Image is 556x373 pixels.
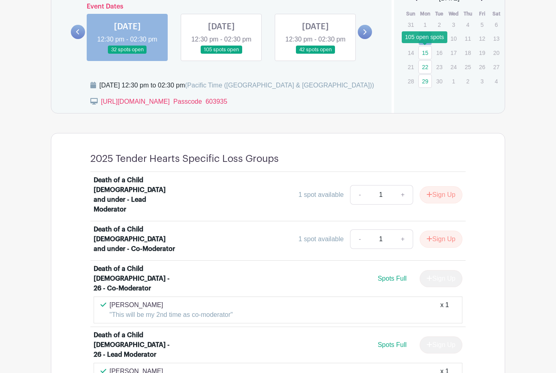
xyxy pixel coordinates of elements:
th: Mon [418,10,432,18]
h6: Event Dates [85,3,358,11]
th: Wed [447,10,461,18]
div: 1 spot available [298,234,344,244]
p: 2 [433,18,446,31]
p: 2 [461,75,475,87]
p: 24 [447,61,460,73]
div: Death of a Child [DEMOGRAPHIC_DATA] - 26 - Co-Moderator [94,264,176,293]
p: 10 [447,32,460,45]
p: 16 [433,46,446,59]
th: Thu [461,10,475,18]
a: 15 [418,46,432,59]
p: 4 [490,75,503,87]
p: 31 [404,18,418,31]
p: 25 [461,61,475,73]
p: 12 [475,32,489,45]
p: 5 [475,18,489,31]
th: Fri [475,10,489,18]
a: 29 [418,74,432,88]
p: 18 [461,46,475,59]
th: Sat [489,10,503,18]
p: 28 [404,75,418,87]
p: 1 [418,18,432,31]
a: + [393,185,413,205]
div: x 1 [440,300,449,320]
div: Death of a Child [DEMOGRAPHIC_DATA] and under - Lead Moderator [94,175,176,214]
p: 1 [447,75,460,87]
a: [URL][DOMAIN_NAME] Passcode 603935 [101,98,227,105]
button: Sign Up [420,186,462,203]
h4: 2025 Tender Hearts Specific Loss Groups [90,153,279,165]
div: 105 open spots [402,31,447,43]
a: - [350,185,369,205]
p: 27 [490,61,503,73]
p: 21 [404,61,418,73]
th: Tue [432,10,447,18]
div: Death of a Child [DEMOGRAPHIC_DATA] and under - Co-Moderator [94,225,176,254]
p: 13 [490,32,503,45]
p: 3 [475,75,489,87]
p: 17 [447,46,460,59]
p: 6 [490,18,503,31]
p: 20 [490,46,503,59]
a: + [393,229,413,249]
span: (Pacific Time ([GEOGRAPHIC_DATA] & [GEOGRAPHIC_DATA])) [185,82,374,89]
p: [PERSON_NAME] [109,300,233,310]
p: 19 [475,46,489,59]
th: Sun [404,10,418,18]
p: 14 [404,46,418,59]
p: "This will be my 2nd time as co-moderator" [109,310,233,320]
span: Spots Full [378,341,407,348]
button: Sign Up [420,231,462,248]
p: 26 [475,61,489,73]
span: Spots Full [378,275,407,282]
p: 23 [433,61,446,73]
div: 1 spot available [298,190,344,200]
a: - [350,229,369,249]
p: 11 [461,32,475,45]
p: 4 [461,18,475,31]
p: 30 [433,75,446,87]
p: 3 [447,18,460,31]
div: Death of a Child [DEMOGRAPHIC_DATA] - 26 - Lead Moderator [94,330,176,360]
a: 22 [418,60,432,74]
div: [DATE] 12:30 pm to 02:30 pm [99,81,374,90]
